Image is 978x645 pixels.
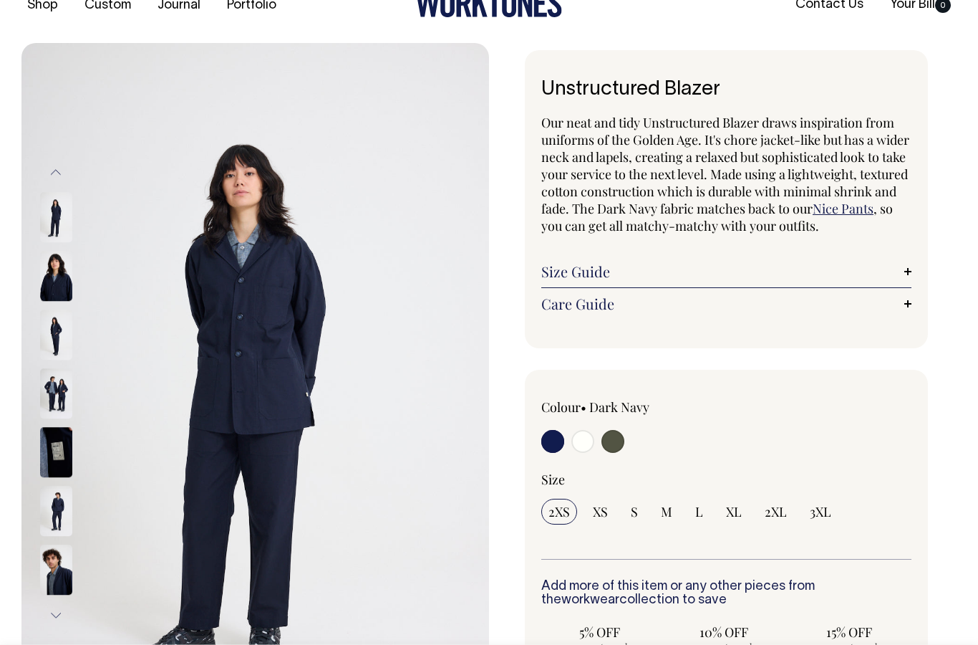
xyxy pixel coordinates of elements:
span: M [661,503,672,520]
button: Next [45,600,67,632]
div: Colour [541,398,689,416]
input: M [654,499,679,525]
img: dark-navy [40,428,72,478]
span: 2XS [548,503,570,520]
h1: Unstructured Blazer [541,79,911,101]
img: dark-navy [40,369,72,419]
input: S [624,499,645,525]
button: Previous [45,156,67,188]
input: XL [719,499,749,525]
span: XL [726,503,742,520]
img: dark-navy [40,487,72,537]
span: 5% OFF [548,623,650,641]
span: 15% OFF [798,623,900,641]
img: dark-navy [40,310,72,360]
img: dark-navy [40,545,72,596]
a: Nice Pants [813,200,873,217]
span: • [581,398,586,416]
span: 10% OFF [673,623,775,641]
a: Care Guide [541,295,911,312]
img: dark-navy [40,252,72,302]
span: L [695,503,703,520]
input: 2XS [541,499,577,525]
span: Our neat and tidy Unstructured Blazer draws inspiration from uniforms of the Golden Age. It's cho... [541,114,909,217]
span: 2XL [765,503,787,520]
span: S [631,503,638,520]
span: 3XL [810,503,831,520]
input: 2XL [757,499,794,525]
img: dark-navy [40,193,72,243]
a: workwear [561,594,619,606]
input: XS [586,499,615,525]
h6: Add more of this item or any other pieces from the collection to save [541,580,911,608]
a: Size Guide [541,263,911,280]
span: , so you can get all matchy-matchy with your outfits. [541,200,893,234]
div: Size [541,471,911,488]
input: 3XL [803,499,838,525]
input: L [688,499,710,525]
span: XS [593,503,608,520]
label: Dark Navy [589,398,649,416]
